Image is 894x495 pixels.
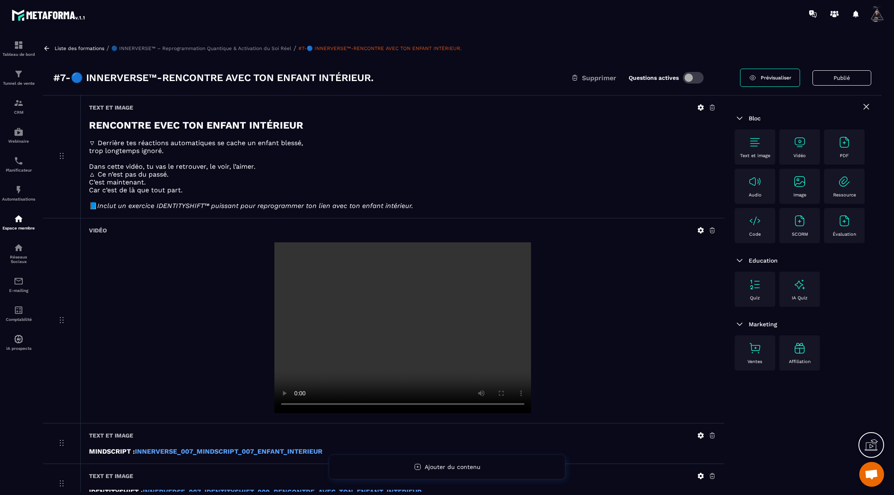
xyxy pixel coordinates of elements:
[735,319,745,329] img: arrow-down
[748,278,762,291] img: text-image no-wra
[789,359,811,364] p: Affiliation
[12,7,86,22] img: logo
[833,232,856,237] p: Évaluation
[89,447,135,455] strong: MINDSCRIPT :
[14,276,24,286] img: email
[2,34,35,63] a: formationformationTableau de bord
[53,71,374,84] h3: #7-🔵 INNERVERSE™-RENCONTRE AVEC TON ENFANT INTÉRIEUR.
[2,179,35,208] a: automationsautomationsAutomatisations
[838,136,851,149] img: text-image no-wra
[2,121,35,150] a: automationsautomationsWebinaire
[2,208,35,237] a: automationsautomationsEspace membre
[792,232,808,237] p: SCORM
[97,202,413,210] em: Inclut un exercice IDENTITYSHIFT™ puissant pour reprogrammer ton lien avec ton enfant intérieur.
[298,45,461,51] a: #7-🔵 INNERVERSE™-RENCONTRE AVEC TON ENFANT INTÉRIEUR.
[2,150,35,179] a: schedulerschedulerPlanificateur
[2,92,35,121] a: formationformationCRM
[735,256,745,265] img: arrow-down
[89,178,716,186] p: C’est maintenant.
[749,257,778,264] span: Education
[2,110,35,115] p: CRM
[748,214,762,227] img: text-image no-wra
[89,473,133,479] h6: Text et image
[111,45,291,51] a: 🔵 INNERVERSE™ – Reprogrammation Quantique & Activation du Soi Réel
[749,115,761,122] span: Bloc
[89,227,107,234] h6: Vidéo
[2,197,35,201] p: Automatisations
[735,113,745,123] img: arrow-down
[89,432,133,439] h6: Text et image
[14,214,24,224] img: automations
[2,237,35,270] a: social-networksocial-networkRéseaux Sociaux
[2,139,35,143] p: Webinaire
[2,317,35,322] p: Comptabilité
[747,359,762,364] p: Ventes
[425,464,481,470] span: Ajouter du contenu
[749,232,761,237] p: Code
[582,74,616,82] span: Supprimer
[2,168,35,172] p: Planificateur
[89,139,716,147] p: 🜄 Derrière tes réactions automatiques se cache un enfant blessé,
[106,44,109,52] span: /
[859,462,884,487] a: Ouvrir le chat
[293,44,296,52] span: /
[748,136,762,149] img: text-image no-wra
[14,69,24,79] img: formation
[740,69,800,87] a: Prévisualiser
[2,270,35,299] a: emailemailE-mailing
[761,75,791,81] span: Prévisualiser
[812,70,871,86] button: Publié
[89,120,303,131] strong: RENCONTRE EVEC TON ENFANT INTÉRIEUR
[2,346,35,351] p: IA prospects
[135,447,322,455] a: INNERVERSE_007_MINDSCRIPT_007_ENFANT_INTERIEUR
[89,147,716,155] p: trop longtemps ignoré.
[838,214,851,227] img: text-image no-wra
[749,321,777,328] span: Marketing
[55,45,104,51] a: Liste des formations
[793,192,806,198] p: Image
[750,295,760,301] p: Quiz
[14,156,24,166] img: scheduler
[14,98,24,108] img: formation
[89,202,716,210] p: 📘
[749,192,762,198] p: Audio
[2,63,35,92] a: formationformationTunnel de vente
[2,288,35,293] p: E-mailing
[89,104,133,111] h6: Text et image
[793,136,806,149] img: text-image no-wra
[89,163,716,170] p: Dans cette vidéo, tu vas le retrouver, le voir, l’aimer.
[89,170,716,178] p: 🜂 Ce n’est pas du passé.
[793,153,806,158] p: Vidéo
[14,185,24,195] img: automations
[740,153,770,158] p: Text et image
[833,192,856,198] p: Ressource
[14,334,24,344] img: automations
[838,175,851,188] img: text-image no-wra
[793,278,806,291] img: text-image
[792,295,807,301] p: IA Quiz
[748,175,762,188] img: text-image no-wra
[89,186,716,194] p: Car c’est de là que tout part.
[2,255,35,264] p: Réseaux Sociaux
[793,342,806,355] img: text-image
[14,305,24,315] img: accountant
[14,40,24,50] img: formation
[2,52,35,57] p: Tableau de bord
[2,299,35,328] a: accountantaccountantComptabilité
[793,214,806,227] img: text-image no-wra
[793,175,806,188] img: text-image no-wra
[748,342,762,355] img: text-image no-wra
[14,243,24,253] img: social-network
[2,226,35,230] p: Espace membre
[629,74,679,81] label: Questions actives
[14,127,24,137] img: automations
[840,153,849,158] p: PDF
[2,81,35,86] p: Tunnel de vente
